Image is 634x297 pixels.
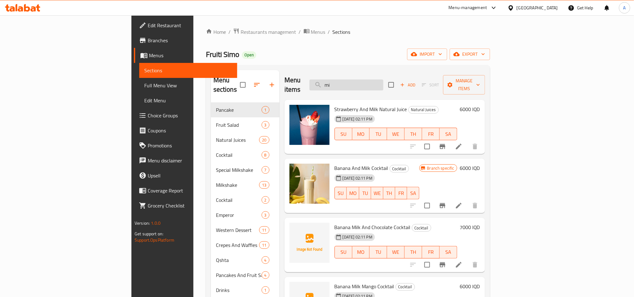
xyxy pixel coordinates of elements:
div: Pancakes And Fruit Salad [216,271,262,279]
span: Upsell [148,172,232,179]
span: Menus [149,52,232,59]
button: Add section [264,77,279,92]
img: Banana Milk And Chocolate Cocktail [289,223,330,263]
span: SA [442,130,455,139]
div: Fruit Salad [216,121,262,129]
button: TH [383,187,395,199]
button: WE [387,246,405,259]
span: 3 [262,212,269,218]
a: Upsell [134,168,237,183]
span: WE [374,189,381,198]
button: FR [395,187,407,199]
div: items [259,136,269,144]
span: Choice Groups [148,112,232,119]
div: Cocktail [396,283,415,291]
span: Promotions [148,142,232,149]
span: Menus [311,28,325,36]
div: items [262,166,269,174]
div: items [262,196,269,204]
span: 1 [262,107,269,113]
span: TU [372,130,385,139]
button: WE [371,187,383,199]
span: Select all sections [236,78,249,91]
a: Edit menu item [455,261,463,269]
span: SA [410,189,417,198]
a: Branches [134,33,237,48]
h6: 7000 IQD [460,223,480,232]
button: SU [335,128,352,140]
span: Fruiti Simo [206,47,239,61]
a: Edit menu item [455,143,463,150]
span: Qshta [216,256,262,264]
span: Sort sections [249,77,264,92]
div: Qshta4 [211,253,279,268]
button: TU [370,128,387,140]
div: Crepes And Waffles [216,241,259,249]
span: Select section [385,78,398,91]
span: SU [337,189,344,198]
span: Full Menu View [144,82,232,89]
div: Natural Juices [408,106,439,114]
span: MO [355,130,367,139]
button: Manage items [443,75,485,95]
span: 1 [262,287,269,293]
div: items [259,226,269,234]
h6: 6000 IQD [460,164,480,172]
span: TU [362,189,369,198]
li: / [299,28,301,36]
button: TU [359,187,371,199]
span: WE [390,248,402,257]
div: items [262,286,269,294]
span: Add [399,81,416,89]
button: delete [468,139,483,154]
span: Open [242,52,256,58]
button: delete [468,257,483,272]
button: SA [440,246,457,259]
span: Cocktail [216,196,262,204]
span: MO [349,189,357,198]
span: Select to update [421,199,434,212]
span: 4 [262,257,269,263]
div: Natural Juices20 [211,132,279,147]
img: Banana And Milk Cocktail [289,164,330,204]
button: WE [387,128,405,140]
span: Coupons [148,127,232,134]
div: Pancakes And Fruit Salad4 [211,268,279,283]
span: Cocktail [412,224,431,232]
span: [DATE] 02:11 PM [340,175,375,181]
div: Cocktail8 [211,147,279,162]
div: items [262,106,269,114]
span: 2 [262,197,269,203]
button: import [407,49,447,60]
a: Menu disclaimer [134,153,237,168]
div: Open [242,51,256,59]
div: Menu-management [449,4,487,12]
span: Manage items [448,77,480,93]
div: items [262,151,269,159]
span: Cocktail [216,151,262,159]
span: TH [386,189,393,198]
div: Drinks [216,286,262,294]
a: Sections [139,63,237,78]
span: Banana And Milk Cocktail [335,163,388,173]
div: items [262,271,269,279]
div: items [259,181,269,189]
span: Edit Restaurant [148,22,232,29]
span: 13 [259,182,269,188]
span: 3 [262,122,269,128]
nav: breadcrumb [206,28,490,36]
a: Choice Groups [134,108,237,123]
div: items [262,121,269,129]
div: items [262,211,269,219]
span: Natural Juices [216,136,259,144]
span: Sections [333,28,350,36]
div: Emperor3 [211,207,279,223]
a: Menus [134,48,237,63]
button: MO [347,187,359,199]
button: FR [422,246,440,259]
a: Support.OpsPlatform [135,236,174,244]
h6: 6000 IQD [460,282,480,291]
button: SA [440,128,457,140]
a: Coupons [134,123,237,138]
